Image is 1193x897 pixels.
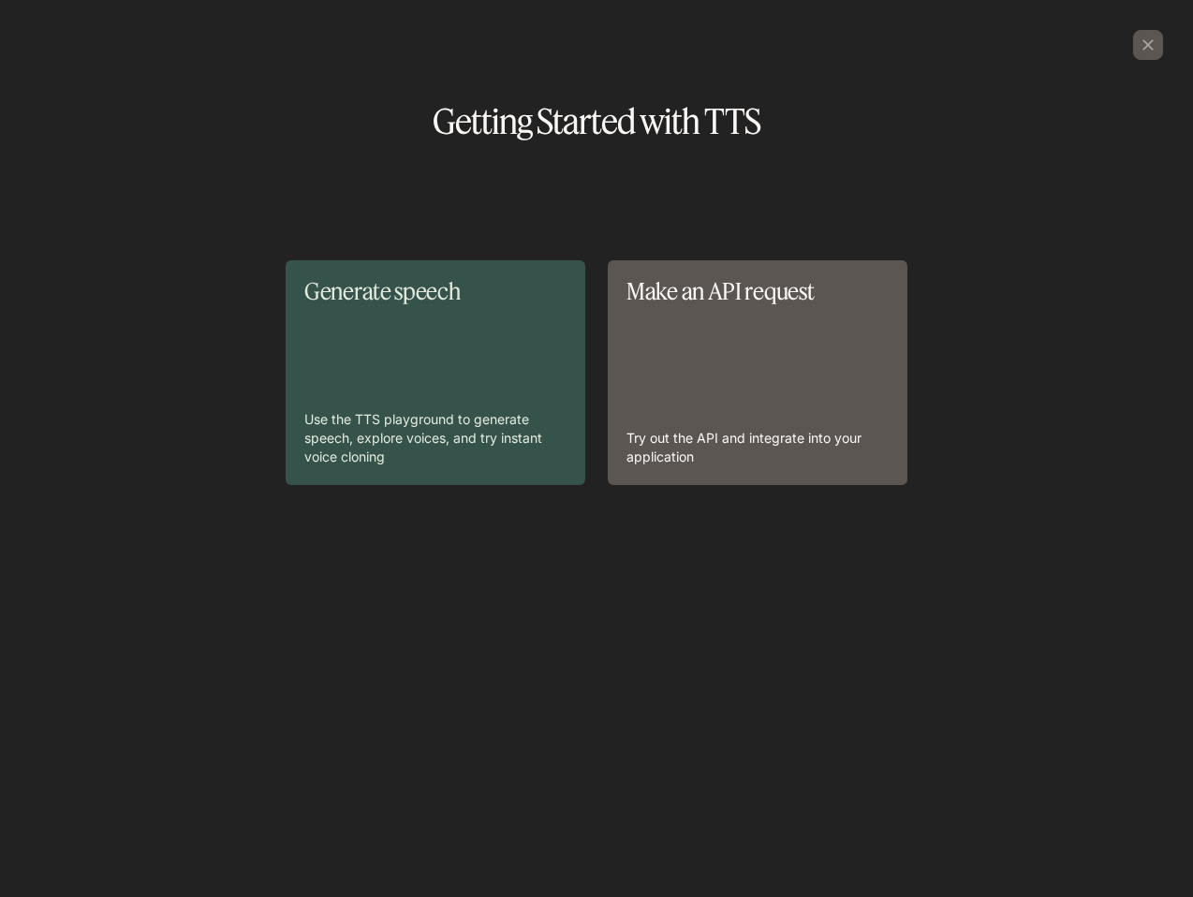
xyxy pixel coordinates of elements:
p: Make an API request [626,279,889,303]
p: Use the TTS playground to generate speech, explore voices, and try instant voice cloning [304,410,567,466]
a: Make an API requestTry out the API and integrate into your application [608,260,907,485]
h1: Getting Started with TTS [30,105,1163,139]
a: Generate speechUse the TTS playground to generate speech, explore voices, and try instant voice c... [286,260,585,485]
p: Try out the API and integrate into your application [626,429,889,466]
p: Generate speech [304,279,567,303]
